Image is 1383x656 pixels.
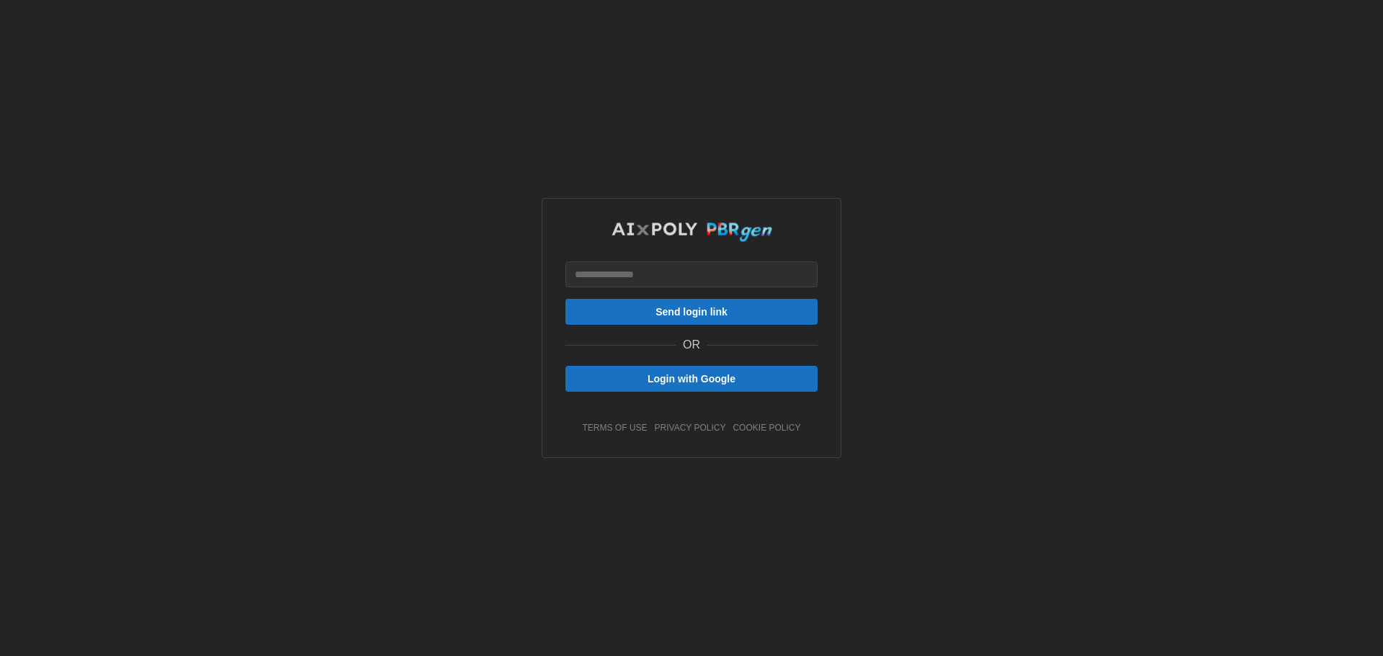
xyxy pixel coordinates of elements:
img: AIxPoly PBRgen [611,222,773,243]
a: cookie policy [733,422,800,434]
p: OR [683,336,700,354]
button: Login with Google [565,366,818,392]
span: Send login link [655,300,728,324]
button: Send login link [565,299,818,325]
a: terms of use [583,422,648,434]
a: privacy policy [655,422,726,434]
span: Login with Google [648,367,735,391]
